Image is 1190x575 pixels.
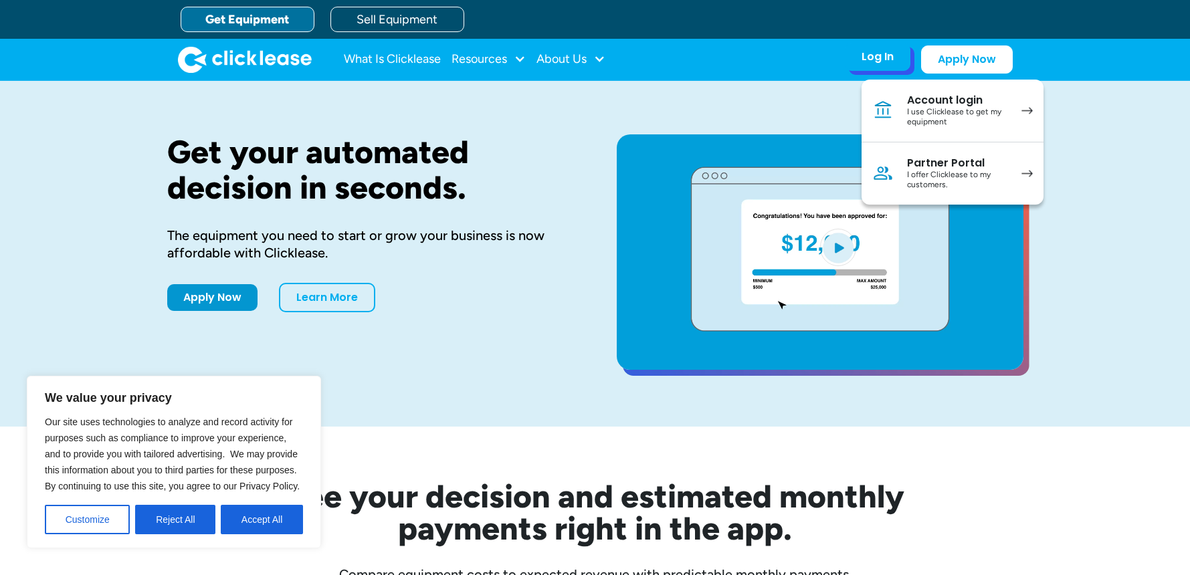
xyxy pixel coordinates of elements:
[135,505,215,534] button: Reject All
[221,505,303,534] button: Accept All
[167,284,258,311] a: Apply Now
[862,50,894,64] div: Log In
[820,229,856,266] img: Blue play button logo on a light blue circular background
[907,107,1008,128] div: I use Clicklease to get my equipment
[1021,107,1033,114] img: arrow
[1021,170,1033,177] img: arrow
[344,46,441,73] a: What Is Clicklease
[167,227,574,261] div: The equipment you need to start or grow your business is now affordable with Clicklease.
[45,505,130,534] button: Customize
[862,142,1044,205] a: Partner PortalI offer Clicklease to my customers.
[45,417,300,491] span: Our site uses technologies to analyze and record activity for purposes such as compliance to impr...
[872,162,894,184] img: Person icon
[167,134,574,205] h1: Get your automated decision in seconds.
[181,7,314,32] a: Get Equipment
[907,156,1008,170] div: Partner Portal
[907,94,1008,107] div: Account login
[872,100,894,121] img: Bank icon
[862,80,1044,205] nav: Log In
[221,480,970,544] h2: See your decision and estimated monthly payments right in the app.
[536,46,605,73] div: About Us
[330,7,464,32] a: Sell Equipment
[617,134,1023,370] a: open lightbox
[45,390,303,406] p: We value your privacy
[178,46,312,73] a: home
[279,283,375,312] a: Learn More
[27,376,321,548] div: We value your privacy
[452,46,526,73] div: Resources
[921,45,1013,74] a: Apply Now
[862,80,1044,142] a: Account loginI use Clicklease to get my equipment
[907,170,1008,191] div: I offer Clicklease to my customers.
[178,46,312,73] img: Clicklease logo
